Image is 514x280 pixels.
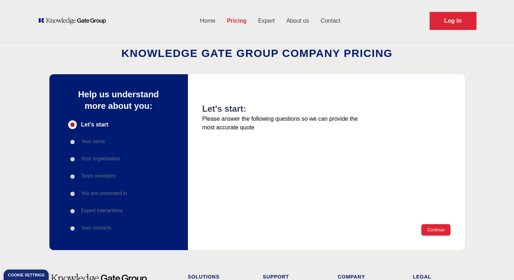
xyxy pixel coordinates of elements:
[81,120,109,129] span: Let's start
[315,12,346,30] a: Contact
[81,155,120,162] p: Your organisation
[8,273,44,277] div: Cookie settings
[81,207,123,214] p: Expert interactions
[430,12,476,30] a: Request Demo
[478,245,514,280] iframe: Chat Widget
[81,190,127,197] p: You are interested in
[38,17,111,25] a: KOL Knowledge Platform: Talk to Key External Experts (KEE)
[81,172,116,179] p: Team members
[252,12,280,30] a: Expert
[68,120,169,233] div: Progress
[81,138,105,145] p: Your name
[194,12,221,30] a: Home
[202,115,364,132] p: Please answer the following questions so we can provide the most accurate quote
[68,89,169,112] p: Help us understand more about you:
[281,12,315,30] a: About us
[202,103,364,115] h2: Let's start:
[421,224,450,236] button: Continue
[221,12,252,30] a: Pricing
[81,224,111,231] p: Your contacts
[478,245,514,280] div: Widget de chat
